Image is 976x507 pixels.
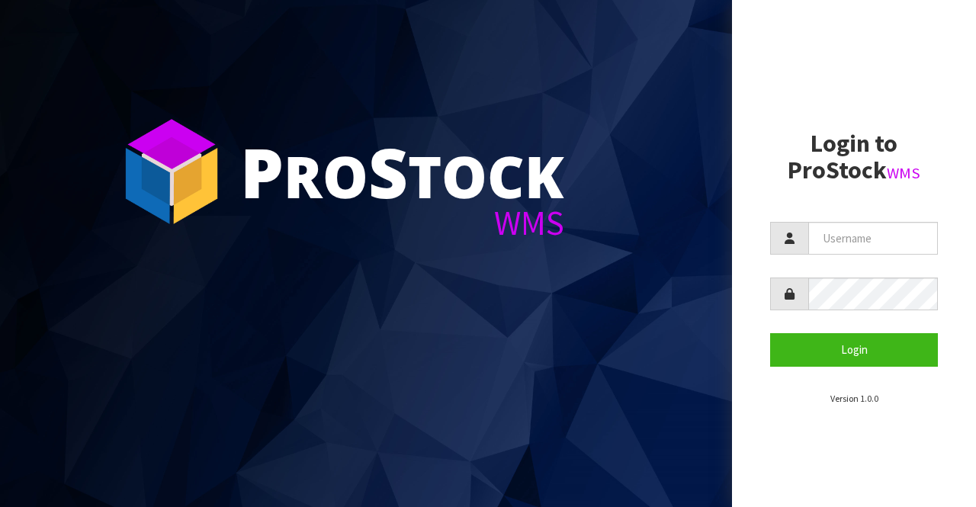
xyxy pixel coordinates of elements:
input: Username [808,222,938,255]
h2: Login to ProStock [770,130,938,184]
button: Login [770,333,938,366]
div: WMS [240,206,564,240]
span: P [240,125,284,218]
img: ProStock Cube [114,114,229,229]
small: Version 1.0.0 [830,393,878,404]
span: S [368,125,408,218]
div: ro tock [240,137,564,206]
small: WMS [887,163,920,183]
